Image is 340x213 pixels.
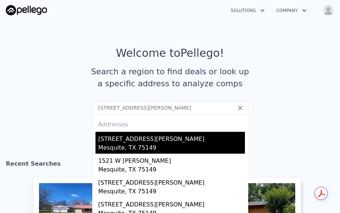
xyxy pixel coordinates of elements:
button: Solutions [225,4,270,17]
input: Search an address or region... [92,101,248,114]
div: Mesquite, TX 75149 [98,187,245,197]
div: Search a region to find deals or look up a specific address to analyze comps [89,66,252,90]
div: [STREET_ADDRESS][PERSON_NAME] [98,132,245,143]
div: [STREET_ADDRESS][PERSON_NAME] [98,175,245,187]
div: Mesquite, TX 75149 [98,143,245,154]
div: Welcome to Pellego ! [116,47,224,60]
div: Recent Searches [6,154,334,177]
img: Pellego [6,5,47,15]
div: Mesquite, TX 75149 [98,165,245,175]
div: [STREET_ADDRESS][PERSON_NAME] [98,197,245,209]
img: avatar [323,4,334,16]
button: Company [270,4,312,17]
div: 1521 W [PERSON_NAME] [98,154,245,165]
div: Addresses [95,114,245,132]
